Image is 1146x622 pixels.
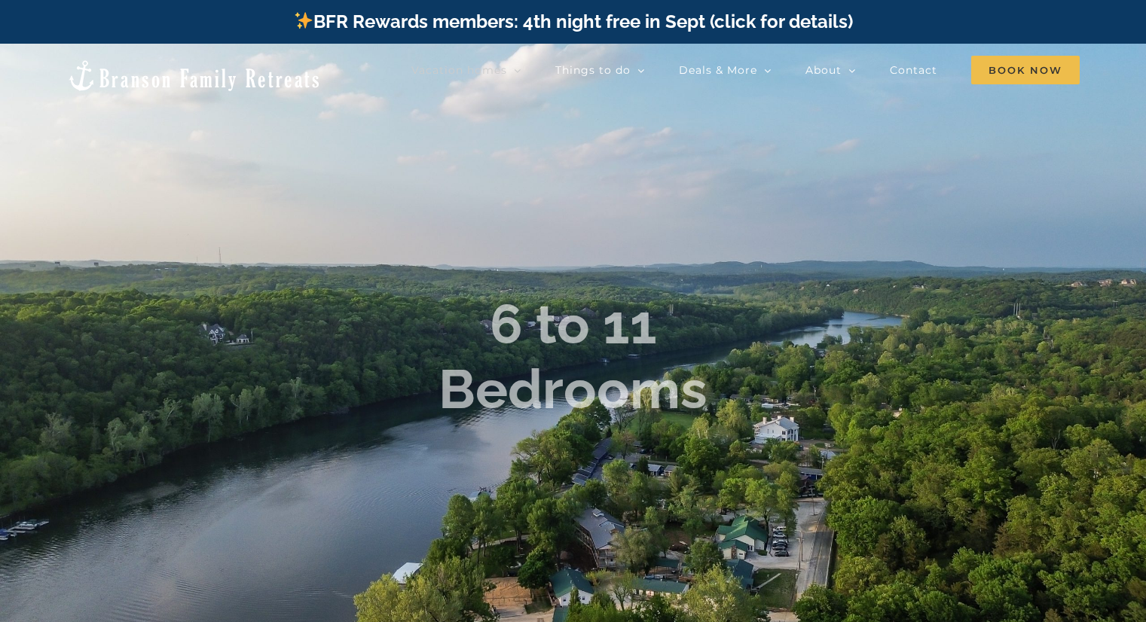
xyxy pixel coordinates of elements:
[805,55,856,85] a: About
[679,55,772,85] a: Deals & More
[805,65,842,75] span: About
[890,65,937,75] span: Contact
[971,56,1080,84] span: Book Now
[439,292,707,421] b: 6 to 11 Bedrooms
[411,55,521,85] a: Vacation homes
[295,11,313,29] img: ✨
[66,59,322,93] img: Branson Family Retreats Logo
[890,55,937,85] a: Contact
[555,55,645,85] a: Things to do
[411,55,1080,85] nav: Main Menu
[679,65,757,75] span: Deals & More
[971,55,1080,85] a: Book Now
[411,65,507,75] span: Vacation homes
[555,65,631,75] span: Things to do
[293,11,853,32] a: BFR Rewards members: 4th night free in Sept (click for details)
